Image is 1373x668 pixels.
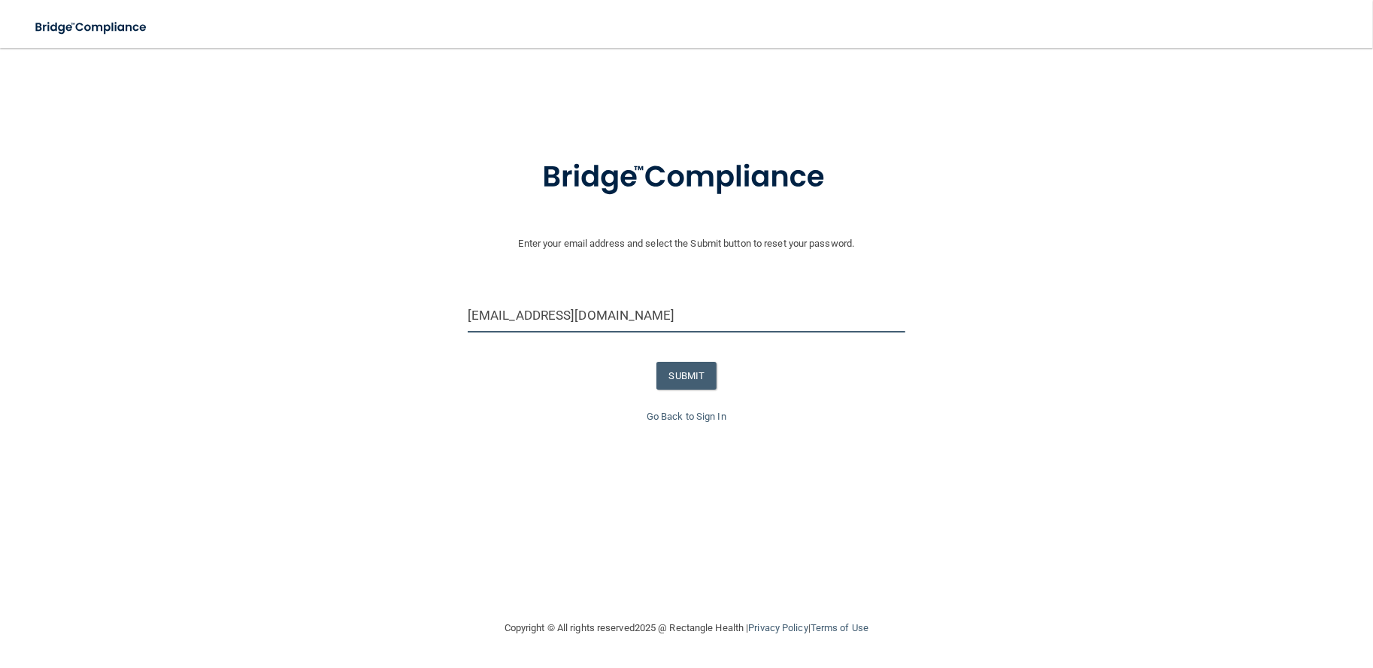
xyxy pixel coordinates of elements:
a: Terms of Use [811,622,868,633]
img: bridge_compliance_login_screen.278c3ca4.svg [511,138,862,217]
div: Copyright © All rights reserved 2025 @ Rectangle Health | | [412,604,961,652]
img: bridge_compliance_login_screen.278c3ca4.svg [23,12,161,43]
input: Email [468,299,905,332]
iframe: Drift Widget Chat Controller [1298,564,1355,621]
a: Privacy Policy [748,622,808,633]
button: SUBMIT [656,362,717,390]
a: Go Back to Sign In [647,411,726,422]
